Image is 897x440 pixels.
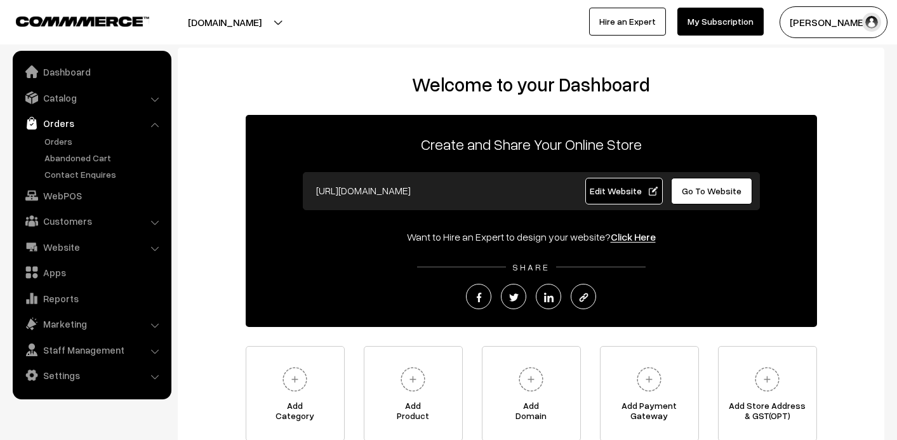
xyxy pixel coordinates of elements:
a: Dashboard [16,60,167,83]
a: Hire an Expert [589,8,666,36]
img: plus.svg [277,362,312,397]
div: Want to Hire an Expert to design your website? [246,229,817,244]
span: Go To Website [682,185,741,196]
span: Add Payment Gateway [601,401,698,426]
a: Reports [16,287,167,310]
a: My Subscription [677,8,764,36]
button: [DOMAIN_NAME] [143,6,306,38]
span: Add Store Address & GST(OPT) [719,401,816,426]
a: WebPOS [16,184,167,207]
span: SHARE [506,262,556,272]
span: Add Category [246,401,344,426]
button: [PERSON_NAME]… [780,6,887,38]
a: Settings [16,364,167,387]
a: Marketing [16,312,167,335]
a: Orders [16,112,167,135]
a: Apps [16,261,167,284]
a: Staff Management [16,338,167,361]
img: plus.svg [632,362,667,397]
img: plus.svg [514,362,548,397]
img: plus.svg [395,362,430,397]
a: Click Here [611,230,656,243]
a: Website [16,236,167,258]
span: Add Domain [482,401,580,426]
a: Edit Website [585,178,663,204]
span: Edit Website [590,185,658,196]
a: Orders [41,135,167,148]
a: Abandoned Cart [41,151,167,164]
img: COMMMERCE [16,17,149,26]
h2: Welcome to your Dashboard [190,73,872,96]
a: COMMMERCE [16,13,127,28]
a: Contact Enquires [41,168,167,181]
a: Customers [16,210,167,232]
img: user [862,13,881,32]
a: Catalog [16,86,167,109]
span: Add Product [364,401,462,426]
p: Create and Share Your Online Store [246,133,817,156]
img: plus.svg [750,362,785,397]
a: Go To Website [671,178,753,204]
